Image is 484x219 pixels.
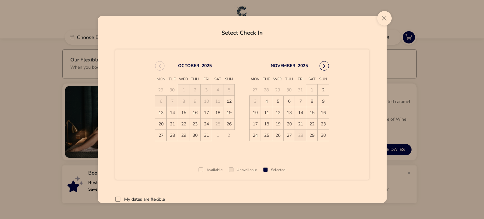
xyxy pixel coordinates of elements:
td: 20 [284,118,295,130]
td: 30 [318,130,329,141]
span: Sat [212,75,223,84]
span: Sat [306,75,318,84]
span: 10 [250,107,261,118]
td: 12 [223,95,235,107]
span: 29 [178,130,189,141]
td: 20 [155,118,167,130]
td: 24 [201,118,212,130]
td: 9 [189,95,201,107]
td: 31 [201,130,212,141]
td: 1 [306,84,318,95]
span: 26 [223,118,234,130]
td: 4 [212,84,223,95]
span: 26 [272,130,283,141]
td: 31 [295,84,306,95]
span: 19 [272,118,283,130]
span: 23 [189,118,200,130]
td: 30 [189,130,201,141]
td: 21 [167,118,178,130]
span: 7 [295,96,306,107]
span: Thu [189,75,201,84]
td: 15 [306,107,318,118]
td: 14 [167,107,178,118]
button: Choose Year [202,62,212,68]
td: 11 [261,107,272,118]
td: 29 [306,130,318,141]
td: 5 [272,95,284,107]
td: 21 [295,118,306,130]
td: 3 [201,84,212,95]
td: 2 [223,130,235,141]
span: 25 [261,130,272,141]
span: 16 [189,107,200,118]
span: 27 [155,130,166,141]
td: 6 [155,95,167,107]
td: 16 [189,107,201,118]
td: 27 [284,130,295,141]
td: 10 [201,95,212,107]
span: Fri [201,75,212,84]
td: 28 [167,130,178,141]
td: 8 [306,95,318,107]
td: 8 [178,95,189,107]
td: 18 [261,118,272,130]
span: 31 [201,130,212,141]
span: 30 [318,130,329,141]
td: 1 [212,130,223,141]
td: 27 [250,84,261,95]
td: 17 [250,118,261,130]
td: 14 [295,107,306,118]
td: 18 [212,107,223,118]
td: 19 [223,107,235,118]
td: 22 [178,118,189,130]
label: My dates are flexible [124,197,165,202]
td: 29 [155,84,167,95]
span: 13 [155,107,166,118]
span: 27 [284,130,295,141]
span: Sun [223,75,235,84]
td: 23 [189,118,201,130]
span: 12 [223,96,234,107]
span: 8 [306,96,317,107]
span: 28 [167,130,178,141]
span: 5 [272,96,283,107]
td: 29 [178,130,189,141]
td: 2 [318,84,329,95]
span: Sun [318,75,329,84]
td: 24 [250,130,261,141]
td: 13 [284,107,295,118]
span: 13 [284,107,295,118]
td: 6 [284,95,295,107]
td: 30 [284,84,295,95]
span: Fri [295,75,306,84]
div: Choose Date [149,54,335,149]
span: 20 [284,118,295,130]
div: Unavailable [229,168,257,172]
span: 2 [318,84,329,95]
span: 29 [306,130,317,141]
td: 5 [223,84,235,95]
td: 28 [261,84,272,95]
h2: Select Check In [103,22,382,41]
div: Selected [263,168,285,172]
span: 17 [250,118,261,130]
span: 16 [318,107,329,118]
span: 24 [250,130,261,141]
span: Wed [272,75,284,84]
span: 17 [201,107,212,118]
span: 15 [178,107,189,118]
span: 4 [261,96,272,107]
span: Wed [178,75,189,84]
td: 11 [212,95,223,107]
td: 2 [189,84,201,95]
td: 30 [167,84,178,95]
div: Available [199,168,222,172]
span: 9 [318,96,329,107]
